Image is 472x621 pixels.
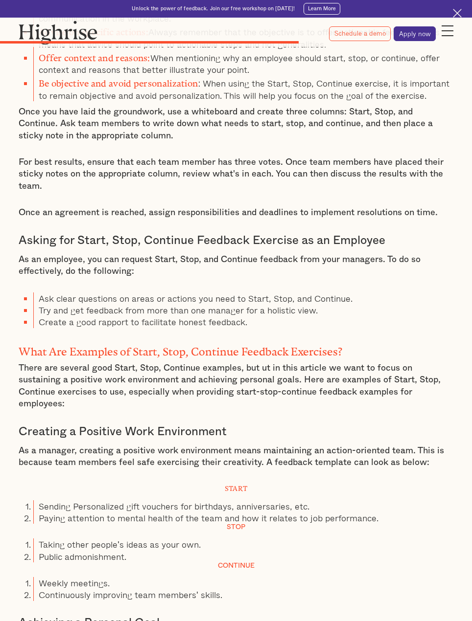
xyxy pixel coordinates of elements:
li: : When using the Start, Stop, Continue exercise, it is important to remain objective and avoid pe... [33,75,453,101]
p: For best results, ensure that each team member has three votes. Once team members have placed the... [19,156,453,192]
a: Apply now [394,26,436,41]
strong: Offer context and reasons: [39,53,150,59]
h4: Stop [19,524,453,531]
p: As a manager, creating a positive work environment means maintaining an action-oriented team. Thi... [19,445,453,469]
h3: Asking for Start, Stop, Continue Feedback Exercise as an Employee [19,233,453,248]
li: Sending Personalized gift vouchers for birthdays, anniversaries, etc. [33,500,453,512]
li: Weekly meetings. [33,577,453,589]
img: Highrise logo [19,21,97,44]
h4: Continue [19,562,453,569]
h3: Creating a Positive Work Environment [19,424,453,439]
li: Continuously improving team members' skills. [33,589,453,600]
li: Public admonishment. [33,551,453,562]
p: There are several good Start, Stop, Continue examples, but ut in this article we want to focus on... [19,362,453,410]
p: As an employee, you can request Start, Stop, and Continue feedback from your managers. To do so e... [19,254,453,278]
a: Learn More [304,3,340,15]
strong: Start [225,485,248,489]
a: Schedule a demo [329,26,391,41]
p: Once you have laid the groundwork, use a whiteboard and create three columns: Start, Stop, and Co... [19,106,453,142]
li: Taking other people's ideas as your own. [33,538,453,550]
p: Once an agreement is reached, assign responsibilities and deadlines to implement resolutions on t... [19,207,453,219]
li: When mentioning why an employee should start, stop, or continue, offer context and reasons that b... [33,50,453,76]
strong: Be objective and avoid personalization [39,78,198,84]
h2: What Are Examples of Start, Stop, Continue Feedback Exercises? [19,343,453,355]
li: Try and get feedback from more than one manager for a holistic view. [33,304,453,316]
li: Create a good rapport to facilitate honest feedback. [33,316,453,328]
li: Ask clear questions on areas or actions you need to Start, Stop, and Continue. [33,292,453,304]
li: Paying attention to mental health of the team and how it relates to job performance. [33,512,453,524]
div: Unlock the power of feedback. Join our free workshop on [DATE]! [132,5,295,12]
img: Cross icon [453,9,462,18]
